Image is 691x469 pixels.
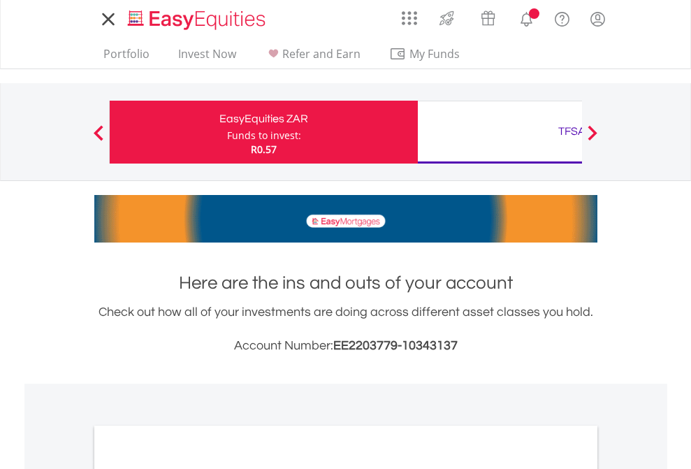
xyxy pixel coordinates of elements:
[173,47,242,68] a: Invest Now
[94,270,597,296] h1: Here are the ins and outs of your account
[579,132,606,146] button: Next
[389,45,481,63] span: My Funds
[122,3,271,31] a: Home page
[125,8,271,31] img: EasyEquities_Logo.png
[544,3,580,31] a: FAQ's and Support
[98,47,155,68] a: Portfolio
[477,7,500,29] img: vouchers-v2.svg
[227,129,301,143] div: Funds to invest:
[580,3,616,34] a: My Profile
[94,195,597,243] img: EasyMortage Promotion Banner
[94,303,597,356] div: Check out how all of your investments are doing across different asset classes you hold.
[118,109,409,129] div: EasyEquities ZAR
[85,132,112,146] button: Previous
[251,143,277,156] span: R0.57
[333,339,458,352] span: EE2203779-10343137
[435,7,458,29] img: thrive-v2.svg
[94,336,597,356] h3: Account Number:
[259,47,366,68] a: Refer and Earn
[467,3,509,29] a: Vouchers
[402,10,417,26] img: grid-menu-icon.svg
[282,46,361,62] span: Refer and Earn
[393,3,426,26] a: AppsGrid
[509,3,544,31] a: Notifications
